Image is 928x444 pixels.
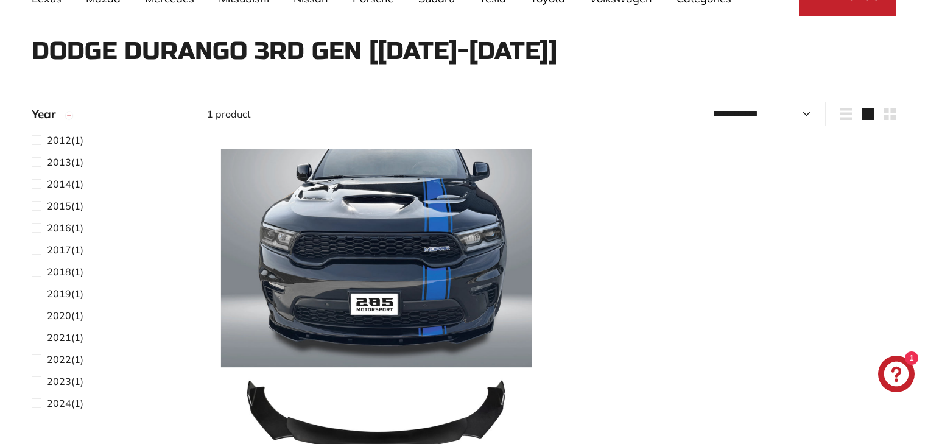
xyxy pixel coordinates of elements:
button: Year [32,102,188,132]
span: (1) [47,242,83,257]
span: (1) [47,199,83,213]
span: 2021 [47,331,71,344]
span: 2023 [47,375,71,387]
span: (1) [47,286,83,301]
span: 2015 [47,200,71,212]
span: (1) [47,308,83,323]
span: 2013 [47,156,71,168]
span: 2012 [47,134,71,146]
span: Year [32,105,65,123]
span: (1) [47,133,83,147]
span: 2018 [47,266,71,278]
span: (1) [47,330,83,345]
span: 2020 [47,309,71,322]
div: 1 product [207,107,552,121]
inbox-online-store-chat: Shopify online store chat [874,356,918,395]
h1: Dodge Durango 3rd Gen [[DATE]-[DATE]] [32,38,896,65]
span: 2019 [47,287,71,300]
span: (1) [47,374,83,389]
span: (1) [47,264,83,279]
span: (1) [47,352,83,367]
span: 2016 [47,222,71,234]
span: 2014 [47,178,71,190]
span: 2017 [47,244,71,256]
span: 2024 [47,397,71,409]
span: (1) [47,396,83,411]
span: 2022 [47,353,71,365]
span: (1) [47,220,83,235]
span: (1) [47,155,83,169]
span: (1) [47,177,83,191]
